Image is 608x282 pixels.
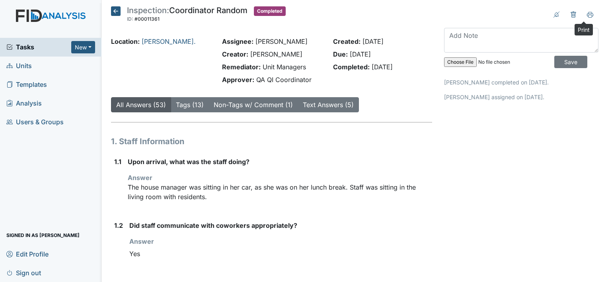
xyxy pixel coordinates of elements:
a: Tags (13) [176,101,204,109]
label: 1.2 [114,221,123,230]
a: [PERSON_NAME]. [142,37,196,45]
input: Save [554,56,587,68]
span: Inspection: [127,6,169,15]
button: New [71,41,95,53]
strong: Completed: [333,63,370,71]
p: [PERSON_NAME] assigned on [DATE]. [444,93,598,101]
p: The house manager was sitting in her car, as she was on her lunch break. Staff was sitting in the... [128,182,432,202]
button: Text Answers (5) [298,97,359,112]
div: Coordinator Random [127,6,247,24]
span: [PERSON_NAME] [250,50,302,58]
label: Did staff communicate with coworkers appropriately? [129,221,297,230]
span: Sign out [6,266,41,279]
strong: Due: [333,50,348,58]
strong: Approver: [222,76,254,84]
span: [DATE] [362,37,384,45]
span: #00011361 [134,16,160,22]
button: Tags (13) [171,97,209,112]
div: Print [575,24,593,35]
button: Non-Tags w/ Comment (1) [209,97,298,112]
strong: Answer [128,174,152,182]
span: Users & Groups [6,116,64,128]
span: Edit Profile [6,248,49,260]
span: Completed [254,6,286,16]
strong: Assignee: [222,37,253,45]
strong: Answer [129,237,154,245]
span: Units [6,60,32,72]
span: Templates [6,78,47,91]
strong: Created: [333,37,361,45]
strong: Creator: [222,50,248,58]
a: Non-Tags w/ Comment (1) [214,101,293,109]
h1: 1. Staff Information [111,135,432,147]
strong: Location: [111,37,140,45]
span: Unit Managers [263,63,306,71]
label: Upon arrival, what was the staff doing? [128,157,249,166]
span: Signed in as [PERSON_NAME] [6,229,80,241]
button: All Answers (53) [111,97,171,112]
a: Tasks [6,42,71,52]
span: [DATE] [350,50,371,58]
span: [DATE] [372,63,393,71]
span: QA QI Coordinator [256,76,312,84]
a: All Answers (53) [116,101,166,109]
span: ID: [127,16,133,22]
p: [PERSON_NAME] completed on [DATE]. [444,78,598,86]
div: Yes [129,246,432,261]
a: Text Answers (5) [303,101,354,109]
strong: Remediator: [222,63,261,71]
label: 1.1 [114,157,121,166]
span: [PERSON_NAME] [255,37,308,45]
span: Analysis [6,97,42,110]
